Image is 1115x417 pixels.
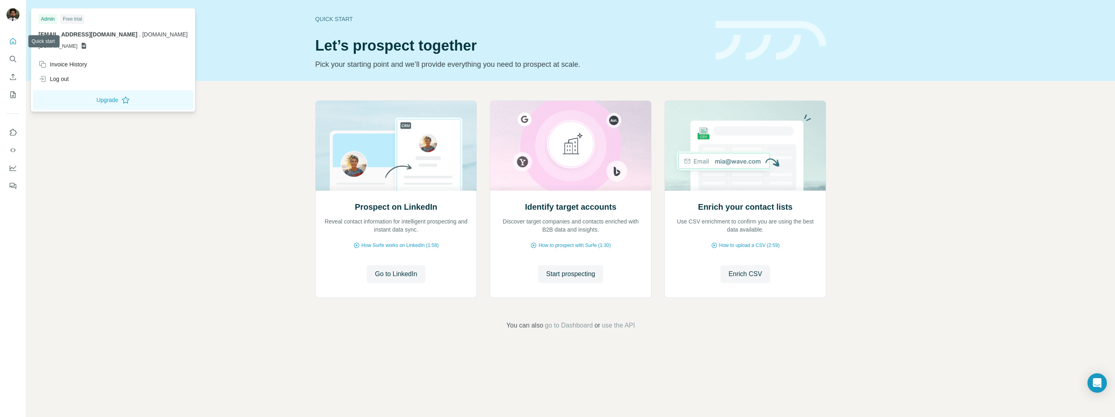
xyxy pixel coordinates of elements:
[361,242,439,249] span: How Surfe works on LinkedIn (1:58)
[33,90,193,110] button: Upgrade
[6,125,19,140] button: Use Surfe on LinkedIn
[538,242,611,249] span: How to prospect with Surfe (1:30)
[38,31,137,38] span: [EMAIL_ADDRESS][DOMAIN_NAME]
[315,38,706,54] h1: Let’s prospect together
[6,8,19,21] img: Avatar
[38,43,77,50] span: [DOMAIN_NAME]
[315,59,706,70] p: Pick your starting point and we’ll provide everything you need to prospect at scale.
[6,161,19,175] button: Dashboard
[728,269,762,279] span: Enrich CSV
[498,217,643,234] p: Discover target companies and contacts enriched with B2B data and insights.
[6,52,19,66] button: Search
[315,101,477,191] img: Prospect on LinkedIn
[664,101,826,191] img: Enrich your contact lists
[673,217,818,234] p: Use CSV enrichment to confirm you are using the best data available.
[490,101,651,191] img: Identify target accounts
[315,15,706,23] div: Quick start
[594,321,600,330] span: or
[142,31,188,38] span: [DOMAIN_NAME]
[6,143,19,157] button: Use Surfe API
[546,269,595,279] span: Start prospecting
[1087,373,1107,393] div: Open Intercom Messenger
[324,217,468,234] p: Reveal contact information for intelligent prospecting and instant data sync.
[538,265,603,283] button: Start prospecting
[719,242,780,249] span: How to upload a CSV (2:59)
[6,34,19,49] button: Quick start
[716,21,826,60] img: banner
[506,321,543,330] span: You can also
[525,201,617,213] h2: Identify target accounts
[602,321,635,330] button: use the API
[38,75,69,83] div: Log out
[139,31,141,38] span: .
[355,201,437,213] h2: Prospect on LinkedIn
[6,179,19,193] button: Feedback
[38,14,57,24] div: Admin
[6,87,19,102] button: My lists
[720,265,770,283] button: Enrich CSV
[38,60,87,68] div: Invoice History
[375,269,417,279] span: Go to LinkedIn
[60,14,84,24] div: Free trial
[698,201,792,213] h2: Enrich your contact lists
[367,265,425,283] button: Go to LinkedIn
[6,70,19,84] button: Enrich CSV
[545,321,593,330] button: go to Dashboard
